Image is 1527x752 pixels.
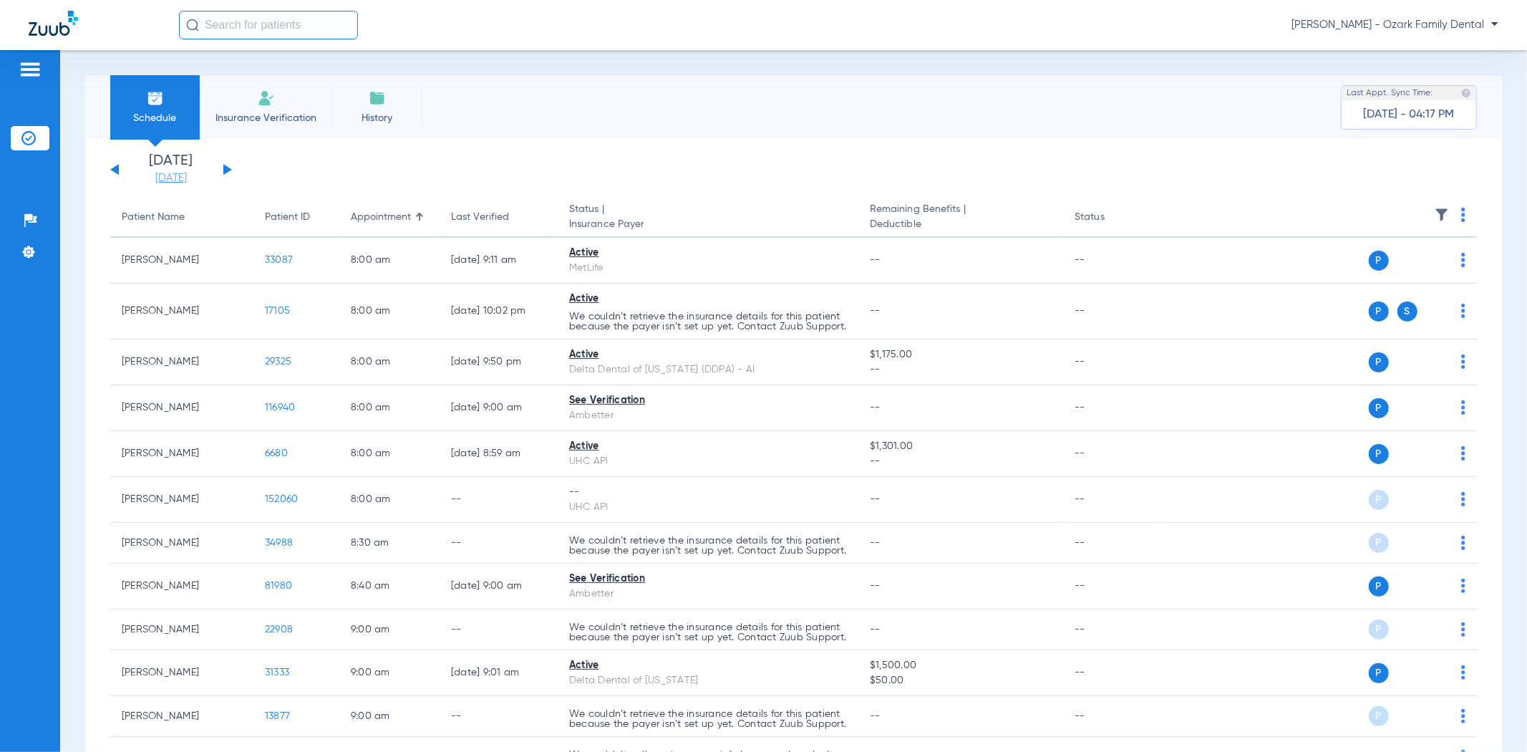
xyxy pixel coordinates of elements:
[1063,477,1160,523] td: --
[343,111,411,125] span: History
[440,696,558,737] td: --
[339,477,440,523] td: 8:00 AM
[858,198,1063,238] th: Remaining Benefits |
[1369,577,1389,597] span: P
[440,650,558,696] td: [DATE] 9:01 AM
[1063,609,1160,650] td: --
[870,625,881,635] span: --
[265,306,290,316] span: 17105
[265,625,293,635] span: 22908
[265,711,290,721] span: 13877
[870,402,881,413] span: --
[569,572,847,587] div: See Verification
[870,581,881,591] span: --
[339,609,440,650] td: 9:00 AM
[1461,208,1465,222] img: group-dot-blue.svg
[870,494,881,504] span: --
[1369,251,1389,271] span: P
[1369,444,1389,464] span: P
[870,217,1052,232] span: Deductible
[339,650,440,696] td: 9:00 AM
[870,255,881,265] span: --
[870,658,1052,673] span: $1,500.00
[440,284,558,339] td: [DATE] 10:02 PM
[122,210,185,225] div: Patient Name
[1461,665,1465,680] img: group-dot-blue.svg
[110,339,253,385] td: [PERSON_NAME]
[19,61,42,78] img: hamburger-icon
[569,622,847,642] p: We couldn’t retrieve the insurance details for this patient because the payer isn’t set up yet. C...
[29,11,78,36] img: Zuub Logo
[110,523,253,564] td: [PERSON_NAME]
[870,454,1052,469] span: --
[265,402,296,413] span: 116940
[1347,86,1433,100] span: Last Appt. Sync Time:
[265,581,292,591] span: 81980
[569,362,847,377] div: Delta Dental of [US_STATE] (DDPA) - AI
[451,210,546,225] div: Last Verified
[569,536,847,556] p: We couldn’t retrieve the insurance details for this patient because the payer isn’t set up yet. C...
[1063,339,1160,385] td: --
[440,564,558,609] td: [DATE] 9:00 AM
[870,538,881,548] span: --
[569,312,847,332] p: We couldn’t retrieve the insurance details for this patient because the payer isn’t set up yet. C...
[110,284,253,339] td: [PERSON_NAME]
[258,90,275,107] img: Manual Insurance Verification
[870,711,881,721] span: --
[569,347,847,362] div: Active
[1291,18,1498,32] span: [PERSON_NAME] - Ozark Family Dental
[1461,579,1465,593] img: group-dot-blue.svg
[1397,302,1417,322] span: S
[265,494,299,504] span: 152060
[265,255,293,265] span: 33087
[1461,88,1471,98] img: last sync help info
[110,696,253,737] td: [PERSON_NAME]
[122,210,242,225] div: Patient Name
[128,154,214,185] li: [DATE]
[339,238,440,284] td: 8:00 AM
[569,485,847,500] div: --
[110,385,253,431] td: [PERSON_NAME]
[110,650,253,696] td: [PERSON_NAME]
[1369,490,1389,510] span: P
[265,210,310,225] div: Patient ID
[339,431,440,477] td: 8:00 AM
[1461,304,1465,318] img: group-dot-blue.svg
[265,357,291,367] span: 29325
[569,500,847,515] div: UHC API
[1461,400,1465,415] img: group-dot-blue.svg
[1063,650,1160,696] td: --
[1063,431,1160,477] td: --
[1461,355,1465,369] img: group-dot-blue.svg
[339,284,440,339] td: 8:00 AM
[1435,208,1449,222] img: filter.svg
[369,90,386,107] img: History
[569,673,847,688] div: Delta Dental of [US_STATE]
[1063,523,1160,564] td: --
[569,217,847,232] span: Insurance Payer
[870,306,881,316] span: --
[569,408,847,423] div: Ambetter
[1369,352,1389,372] span: P
[569,709,847,729] p: We couldn’t retrieve the insurance details for this patient because the payer isn’t set up yet. C...
[440,431,558,477] td: [DATE] 8:59 AM
[1369,398,1389,418] span: P
[569,658,847,673] div: Active
[110,431,253,477] td: [PERSON_NAME]
[339,696,440,737] td: 9:00 AM
[451,210,509,225] div: Last Verified
[110,564,253,609] td: [PERSON_NAME]
[440,477,558,523] td: --
[351,210,428,225] div: Appointment
[1369,663,1389,683] span: P
[121,111,189,125] span: Schedule
[1461,253,1465,267] img: group-dot-blue.svg
[1369,533,1389,553] span: P
[147,90,164,107] img: Schedule
[1461,709,1465,723] img: group-dot-blue.svg
[1063,564,1160,609] td: --
[870,439,1052,454] span: $1,301.00
[440,523,558,564] td: --
[339,523,440,564] td: 8:30 AM
[440,609,558,650] td: --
